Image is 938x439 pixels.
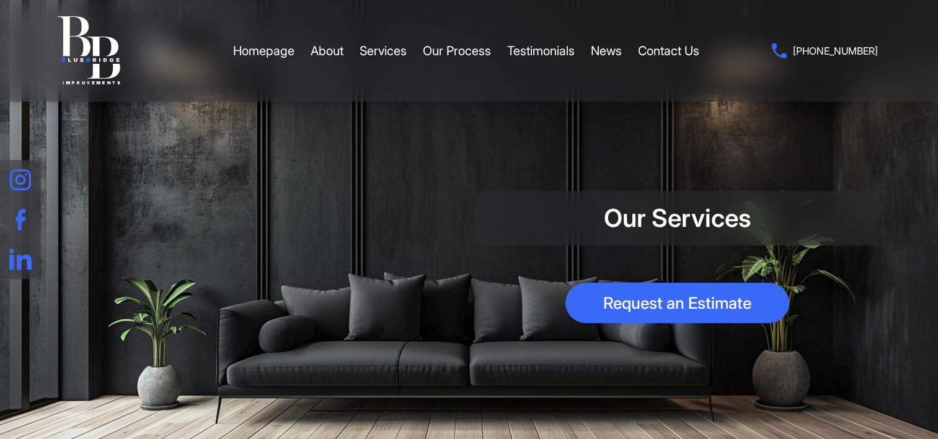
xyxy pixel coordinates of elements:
a: Services [360,32,407,69]
a: News [591,32,622,69]
a: Our Process [423,32,491,69]
a: Request an Estimate [565,283,789,323]
span: [PHONE_NUMBER] [793,42,878,60]
a: About [311,32,343,69]
a: Contact Us [638,32,699,69]
a: Testimonials [507,32,575,69]
h1: Our Services [495,203,860,233]
a: [PHONE_NUMBER] [772,42,878,60]
a: Homepage [233,32,294,69]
